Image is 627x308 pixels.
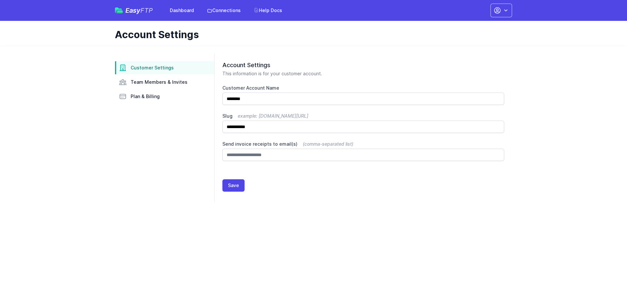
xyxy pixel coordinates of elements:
span: Team Members & Invites [131,79,187,85]
a: Dashboard [166,5,198,16]
a: Customer Settings [115,61,214,74]
label: Customer Account Name [222,85,504,91]
span: FTP [140,7,153,14]
span: Easy [125,7,153,14]
span: Plan & Billing [131,93,160,100]
a: Help Docs [250,5,286,16]
img: easyftp_logo.png [115,7,123,13]
a: Connections [203,5,245,16]
a: Team Members & Invites [115,76,214,89]
a: Plan & Billing [115,90,214,103]
h1: Account Settings [115,29,507,40]
a: EasyFTP [115,7,153,14]
span: (comma-separated list) [303,141,353,147]
label: Send invoice receipts to email(s) [222,141,504,147]
span: example: [DOMAIN_NAME][URL] [238,113,308,119]
button: Save [222,179,245,192]
label: Slug [222,113,504,119]
p: This information is for your customer account. [222,70,504,77]
span: Customer Settings [131,65,174,71]
h2: Account Settings [222,61,504,69]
